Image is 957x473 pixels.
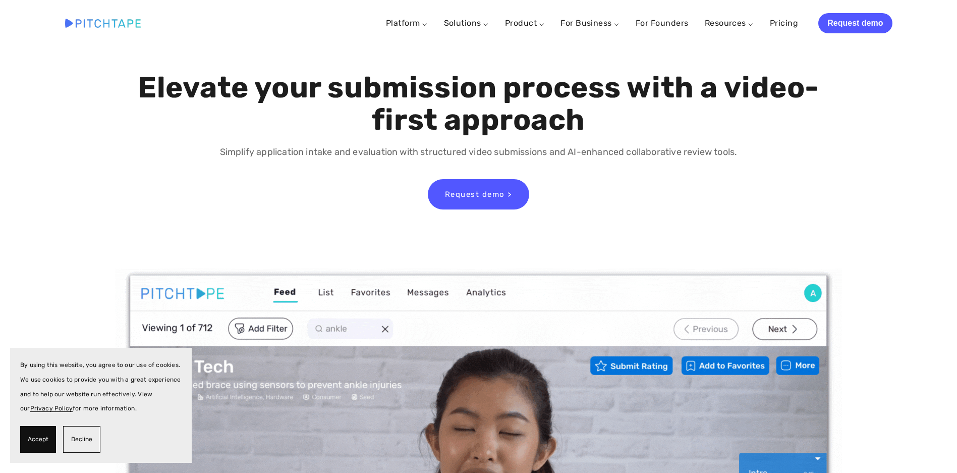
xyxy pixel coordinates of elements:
[505,18,544,28] a: Product ⌵
[560,18,620,28] a: For Business ⌵
[818,13,892,33] a: Request demo
[20,426,56,453] button: Accept
[63,426,100,453] button: Decline
[428,179,529,209] a: Request demo >
[135,72,822,136] h1: Elevate your submission process with a video-first approach
[10,348,192,463] section: Cookie banner
[65,19,141,27] img: Pitchtape | Video Submission Management Software
[636,14,689,32] a: For Founders
[71,432,92,447] span: Decline
[444,18,489,28] a: Solutions ⌵
[135,145,822,160] p: Simplify application intake and evaluation with structured video submissions and AI-enhanced coll...
[770,14,798,32] a: Pricing
[20,358,182,416] p: By using this website, you agree to our use of cookies. We use cookies to provide you with a grea...
[30,405,73,412] a: Privacy Policy
[705,18,754,28] a: Resources ⌵
[28,432,48,447] span: Accept
[907,425,957,473] iframe: Chat Widget
[386,18,428,28] a: Platform ⌵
